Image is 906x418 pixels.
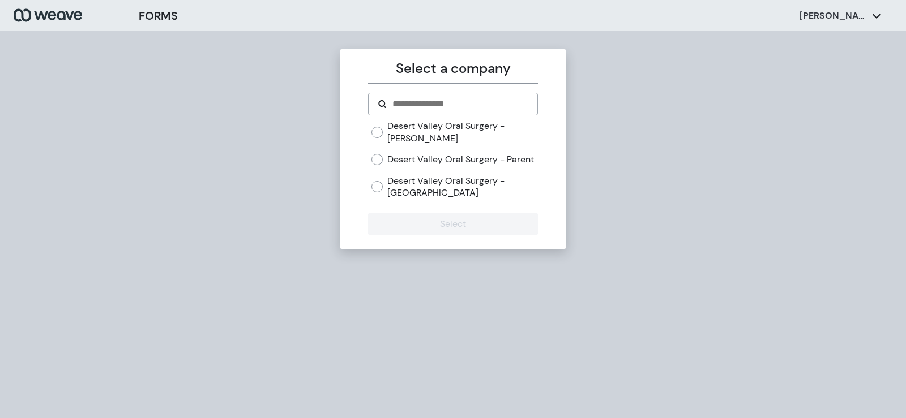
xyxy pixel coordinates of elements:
[368,58,537,79] p: Select a company
[387,120,537,144] label: Desert Valley Oral Surgery - [PERSON_NAME]
[387,175,537,199] label: Desert Valley Oral Surgery - [GEOGRAPHIC_DATA]
[139,7,178,24] h3: FORMS
[391,97,528,111] input: Search
[800,10,867,22] p: [PERSON_NAME]
[368,213,537,235] button: Select
[387,153,534,166] label: Desert Valley Oral Surgery - Parent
